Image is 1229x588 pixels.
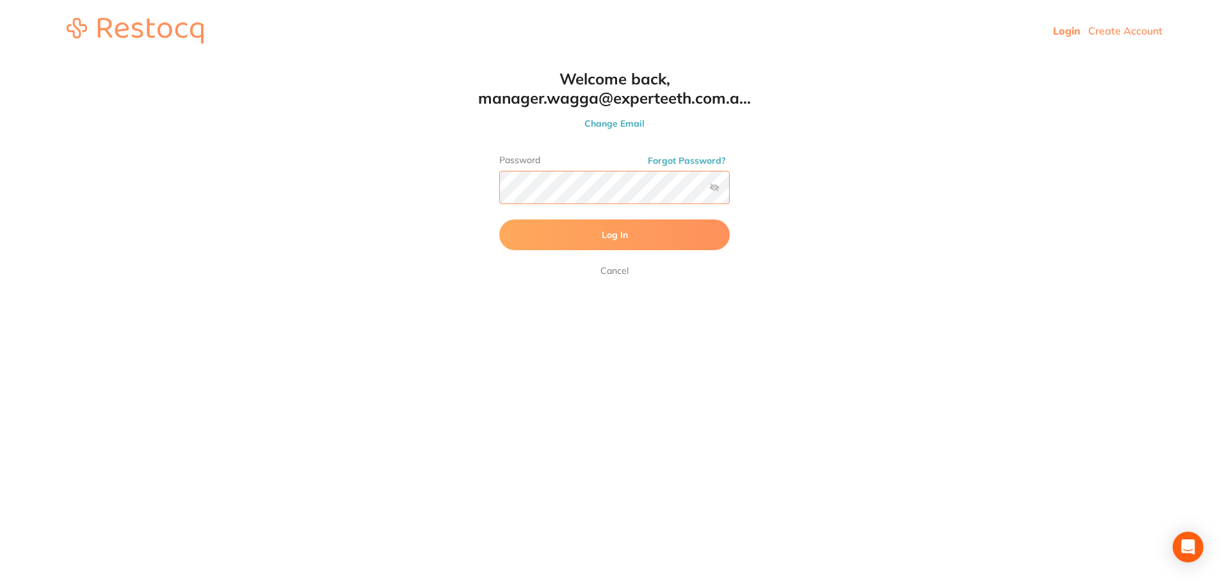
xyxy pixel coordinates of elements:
[1173,532,1203,562] div: Open Intercom Messenger
[602,229,628,241] span: Log In
[1088,24,1162,37] a: Create Account
[67,18,204,44] img: restocq_logo.svg
[499,155,730,166] label: Password
[644,155,730,166] button: Forgot Password?
[598,263,631,278] a: Cancel
[1053,24,1080,37] a: Login
[474,118,755,129] button: Change Email
[474,69,755,107] h1: Welcome back, manager.wagga@experteeth.com.a...
[499,219,730,250] button: Log In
